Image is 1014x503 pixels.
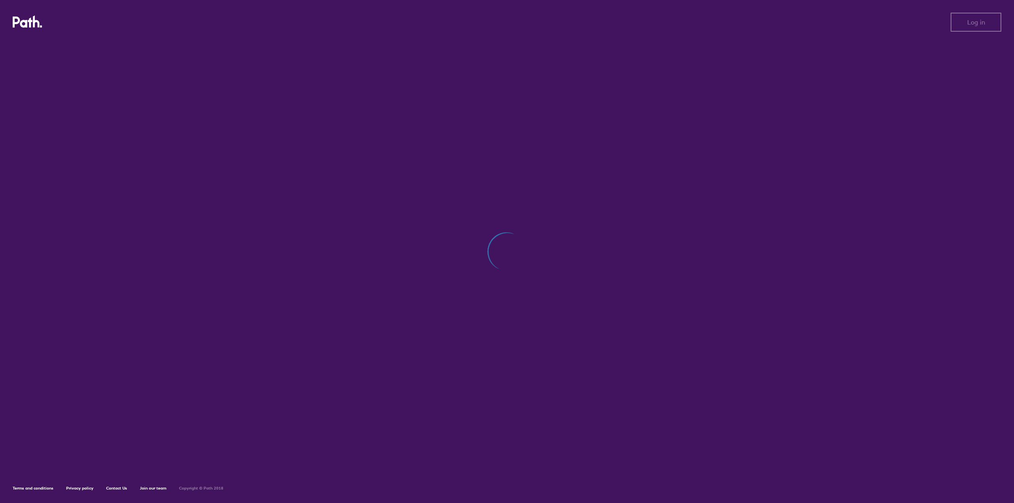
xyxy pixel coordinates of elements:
a: Terms and conditions [13,486,53,491]
a: Join our team [140,486,166,491]
h6: Copyright © Path 2018 [179,486,223,491]
a: Contact Us [106,486,127,491]
button: Log in [951,13,1001,32]
a: Privacy policy [66,486,93,491]
span: Log in [967,19,985,26]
